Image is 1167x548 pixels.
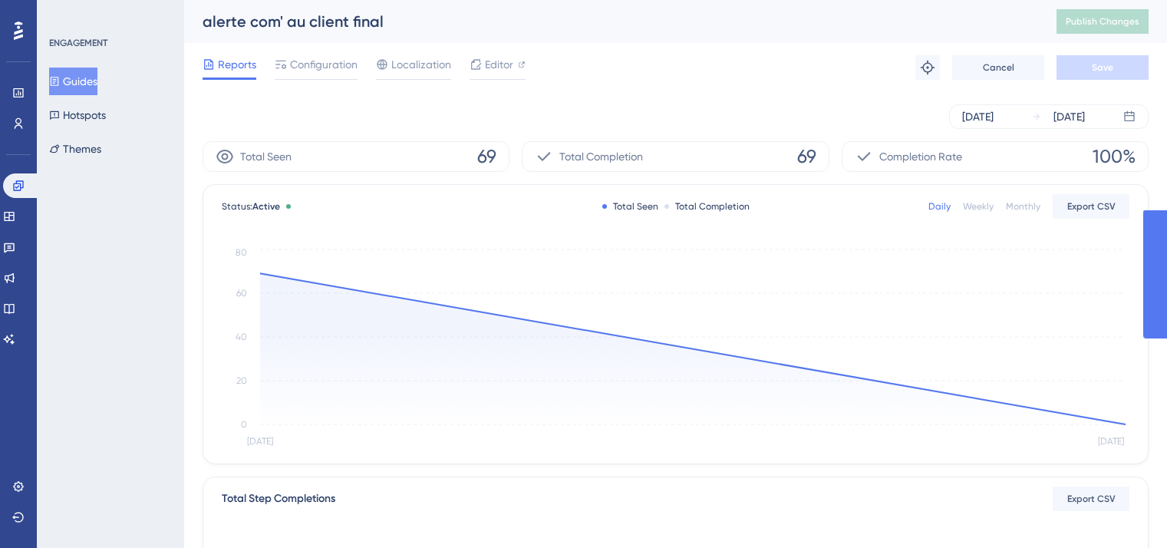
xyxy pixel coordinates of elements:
span: Cancel [983,61,1014,74]
iframe: UserGuiding AI Assistant Launcher [1103,487,1149,533]
div: alerte com' au client final [203,11,1018,32]
span: Export CSV [1067,200,1116,213]
tspan: [DATE] [1098,436,1124,447]
div: Total Step Completions [222,490,335,508]
div: ENGAGEMENT [49,37,107,49]
div: Total Completion [664,200,750,213]
button: Save [1057,55,1149,80]
span: Localization [391,55,451,74]
span: 69 [797,144,816,169]
tspan: 20 [236,375,247,386]
span: Publish Changes [1066,15,1139,28]
tspan: 80 [236,247,247,258]
button: Themes [49,135,101,163]
div: Total Seen [602,200,658,213]
tspan: [DATE] [247,436,273,447]
tspan: 0 [241,419,247,430]
span: 100% [1093,144,1136,169]
button: Export CSV [1053,487,1129,511]
span: Save [1092,61,1113,74]
span: Configuration [290,55,358,74]
div: [DATE] [962,107,994,126]
tspan: 60 [236,288,247,299]
span: Editor [485,55,513,74]
button: Export CSV [1053,194,1129,219]
span: Status: [222,200,280,213]
span: Export CSV [1067,493,1116,505]
span: Total Completion [559,147,643,166]
div: [DATE] [1053,107,1085,126]
div: Daily [928,200,951,213]
span: Total Seen [240,147,292,166]
button: Publish Changes [1057,9,1149,34]
span: Reports [218,55,256,74]
span: 69 [477,144,496,169]
button: Guides [49,68,97,95]
tspan: 40 [236,332,247,342]
div: Weekly [963,200,994,213]
span: Completion Rate [879,147,962,166]
span: Active [252,201,280,212]
button: Hotspots [49,101,106,129]
div: Monthly [1006,200,1040,213]
button: Cancel [952,55,1044,80]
